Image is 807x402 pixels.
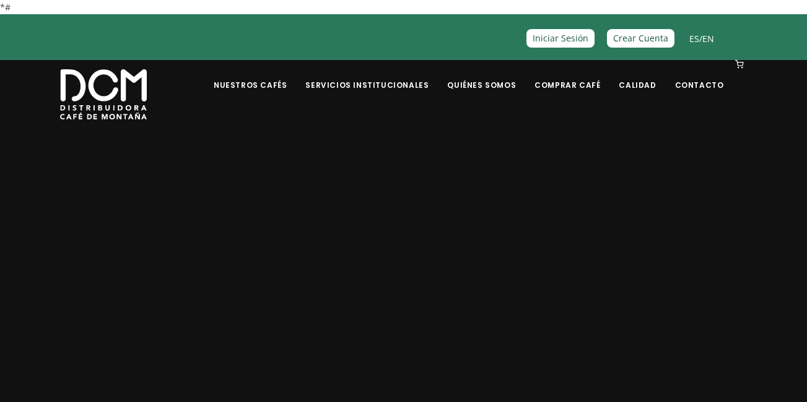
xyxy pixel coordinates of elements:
[206,61,294,90] a: Nuestros Cafés
[689,32,714,46] span: /
[298,61,436,90] a: Servicios Institucionales
[527,61,608,90] a: Comprar Café
[668,61,731,90] a: Contacto
[440,61,523,90] a: Quiénes Somos
[689,33,699,45] a: ES
[611,61,663,90] a: Calidad
[607,29,674,47] a: Crear Cuenta
[526,29,595,47] a: Iniciar Sesión
[702,33,714,45] a: EN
